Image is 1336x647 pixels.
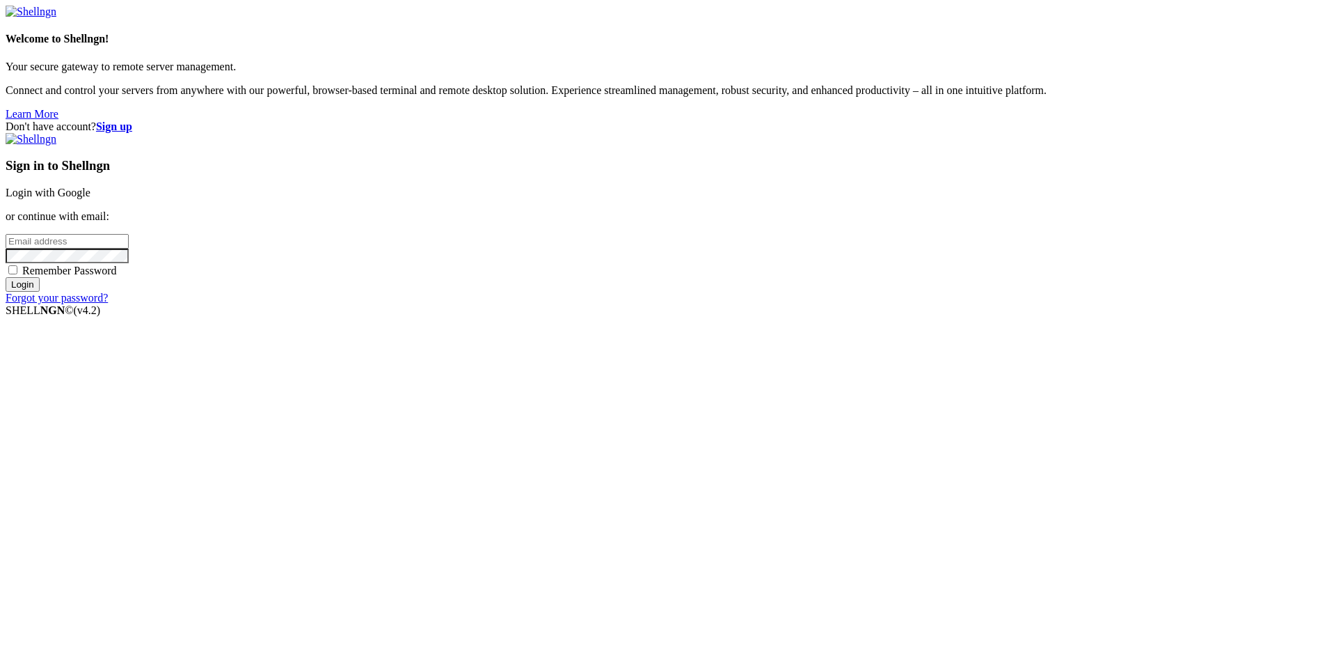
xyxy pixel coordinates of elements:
a: Login with Google [6,187,90,198]
a: Sign up [96,120,132,132]
h4: Welcome to Shellngn! [6,33,1330,45]
p: Connect and control your servers from anywhere with our powerful, browser-based terminal and remo... [6,84,1330,97]
p: or continue with email: [6,210,1330,223]
img: Shellngn [6,6,56,18]
input: Remember Password [8,265,17,274]
b: NGN [40,304,65,316]
span: SHELL © [6,304,100,316]
p: Your secure gateway to remote server management. [6,61,1330,73]
div: Don't have account? [6,120,1330,133]
span: 4.2.0 [74,304,101,316]
h3: Sign in to Shellngn [6,158,1330,173]
input: Login [6,277,40,292]
a: Learn More [6,108,58,120]
input: Email address [6,234,129,249]
a: Forgot your password? [6,292,108,304]
img: Shellngn [6,133,56,146]
span: Remember Password [22,265,117,276]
